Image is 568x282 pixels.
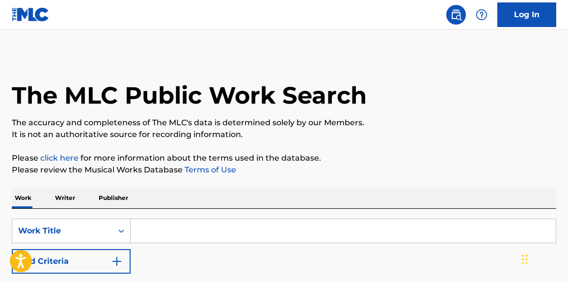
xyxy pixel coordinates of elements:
[12,152,556,164] p: Please for more information about the terms used in the database.
[519,235,568,282] iframe: Chat Widget
[183,165,236,174] a: Terms of Use
[12,81,367,110] h1: The MLC Public Work Search
[497,2,556,27] a: Log In
[40,153,79,163] a: click here
[12,188,34,208] p: Work
[52,188,78,208] p: Writer
[522,245,528,274] div: Drag
[12,7,50,22] img: MLC Logo
[18,225,107,237] div: Work Title
[12,164,556,176] p: Please review the Musical Works Database
[111,255,123,267] img: 9d2ae6d4665cec9f34b9.svg
[96,188,131,208] p: Publisher
[472,5,491,25] div: Help
[476,9,487,21] img: help
[450,9,462,21] img: search
[12,117,556,129] p: The accuracy and completeness of The MLC's data is determined solely by our Members.
[12,249,131,274] button: Add Criteria
[446,5,466,25] a: Public Search
[12,129,556,141] p: It is not an authoritative source for recording information.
